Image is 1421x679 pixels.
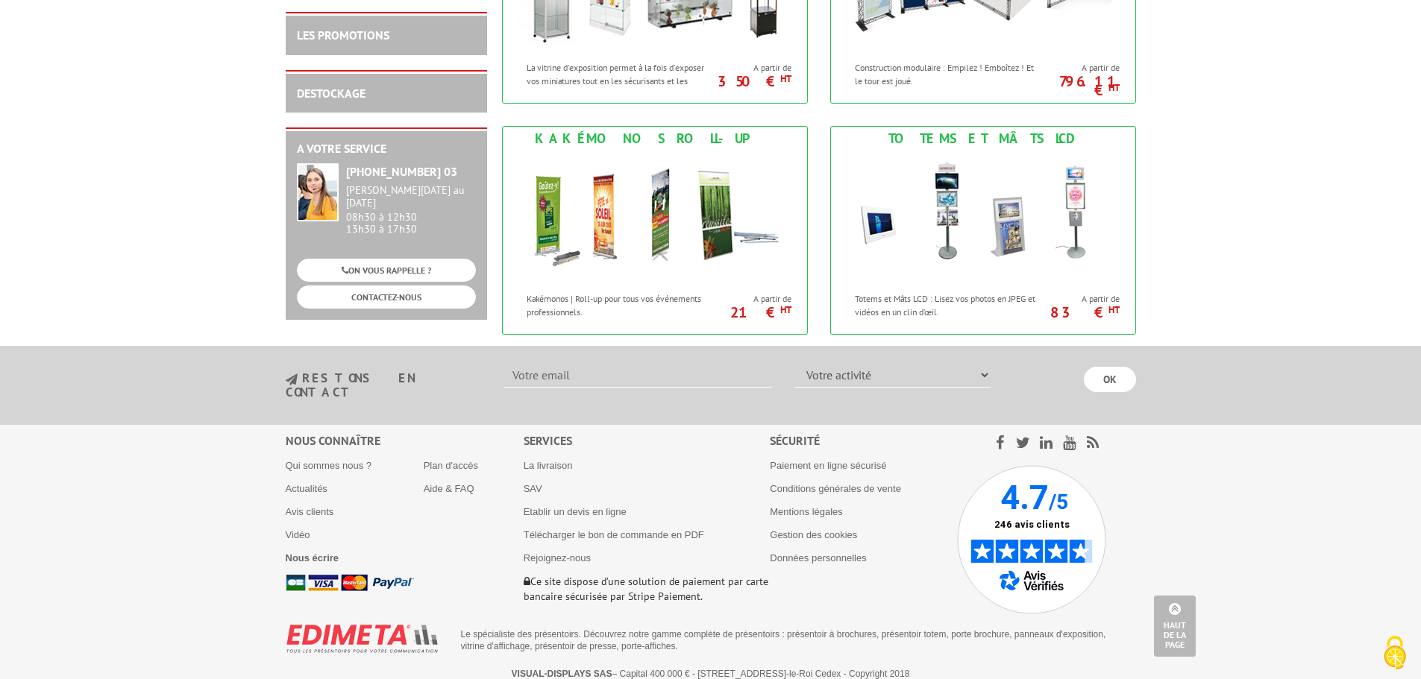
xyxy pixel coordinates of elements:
[424,483,474,494] a: Aide & FAQ
[297,163,339,221] img: widget-service.jpg
[297,86,366,101] a: DESTOCKAGE
[524,432,771,449] div: Services
[286,506,334,517] a: Avis clients
[770,483,901,494] a: Conditions générales de vente
[524,460,573,471] a: La livraison
[855,292,1040,318] p: Totems et Mâts LCD : Lisez vos photos en JPEG et vidéos en un clin d’œil.
[512,669,612,679] strong: VISUAL-DISPLAYS SAS
[346,184,476,209] div: [PERSON_NAME][DATE] au [DATE]
[715,293,791,305] span: A partir de
[506,130,803,147] div: Kakémonos Roll-up
[517,151,793,285] img: Kakémonos Roll-up
[957,465,1106,614] img: Avis Vérifiés - 4.7 sur 5 - 246 avis clients
[346,164,457,179] strong: [PHONE_NUMBER] 03
[1154,596,1196,657] a: Haut de la page
[461,628,1125,652] p: Le spécialiste des présentoirs. Découvrez notre gamme complète de présentoirs : présentoir à broc...
[1108,303,1120,316] sup: HT
[770,529,857,540] a: Gestion des cookies
[835,130,1132,147] div: Totems et Mâts LCD
[1036,77,1120,95] p: 796.11 €
[845,151,1121,285] img: Totems et Mâts LCD
[1084,367,1136,392] input: OK
[527,61,712,99] p: La vitrine d'exposition permet à la fois d'exposer vos miniatures tout en les sécurisants et les ...
[524,529,704,540] a: Télécharger le bon de commande en PDF
[770,506,843,517] a: Mentions légales
[286,372,482,398] h3: restons en contact
[346,184,476,236] div: 08h30 à 12h30 13h30 à 17h30
[424,460,478,471] a: Plan d'accès
[297,259,476,282] a: ON VOUS RAPPELLE ?
[780,303,791,316] sup: HT
[708,308,791,317] p: 21 €
[1376,634,1414,672] img: Cookies (fenêtre modale)
[715,62,791,74] span: A partir de
[770,460,886,471] a: Paiement en ligne sécurisé
[297,285,476,309] a: CONTACTEZ-NOUS
[1369,628,1421,679] button: Cookies (fenêtre modale)
[524,483,542,494] a: SAV
[504,362,772,388] input: Votre email
[286,529,310,540] a: Vidéo
[1044,293,1120,305] span: A partir de
[830,126,1136,335] a: Totems et Mâts LCD Totems et Mâts LCD Totems et Mâts LCD : Lisez vos photos en JPEG et vidéos en ...
[1108,81,1120,94] sup: HT
[502,126,808,335] a: Kakémonos Roll-up Kakémonos Roll-up Kakémonos | Roll-up pour tous vos événements professionnels. ...
[708,77,791,86] p: 350 €
[286,460,372,471] a: Qui sommes nous ?
[770,432,957,449] div: Sécurité
[286,432,524,449] div: Nous connaître
[286,552,339,563] a: Nous écrire
[297,142,476,156] h2: A votre service
[286,483,327,494] a: Actualités
[770,552,866,563] a: Données personnelles
[780,72,791,85] sup: HT
[524,574,771,604] p: Ce site dispose d’une solution de paiement par carte bancaire sécurisée par Stripe Paiement.
[299,669,1123,679] p: – Capital 400 000 € - [STREET_ADDRESS]-le-Roi Cedex - Copyright 2018
[1036,308,1120,317] p: 83 €
[297,28,389,42] a: LES PROMOTIONS
[855,61,1040,86] p: Construction modulaire : Empilez ! Emboîtez ! Et le tour est joué.
[524,552,591,563] a: Rejoignez-nous
[527,292,712,318] p: Kakémonos | Roll-up pour tous vos événements professionnels.
[1044,62,1120,74] span: A partir de
[524,506,627,517] a: Etablir un devis en ligne
[286,373,298,386] img: newsletter.jpg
